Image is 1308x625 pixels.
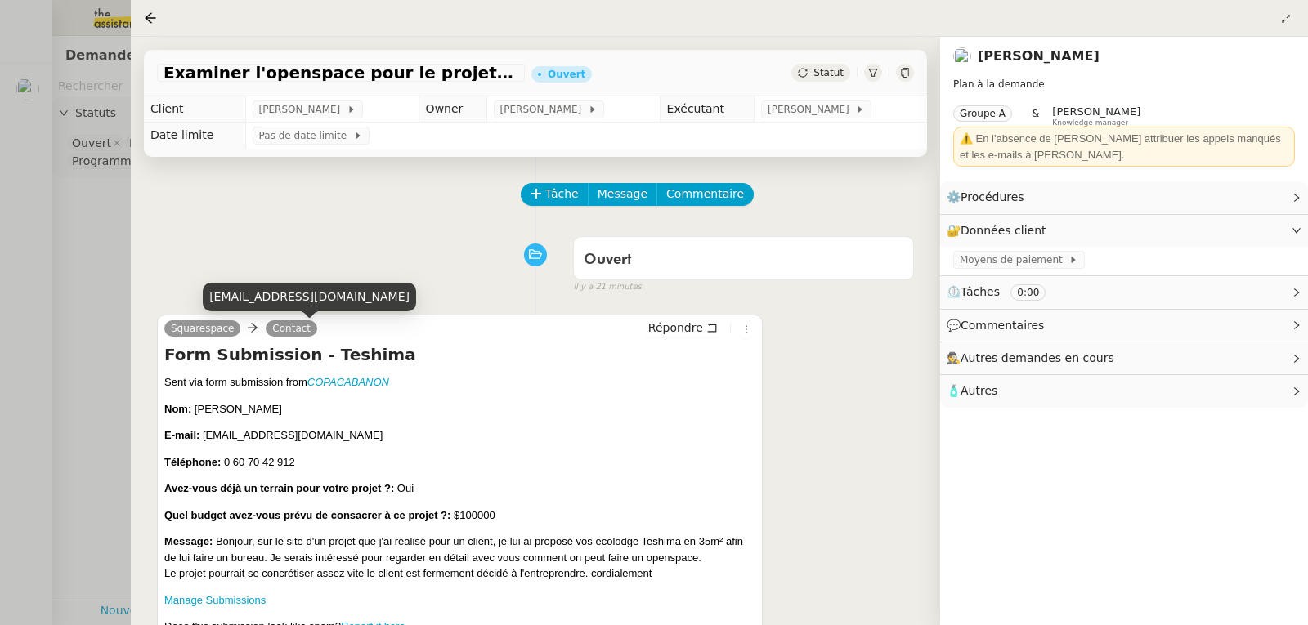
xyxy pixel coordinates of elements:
span: Examiner l'openspace pour le projet Teshima [163,65,518,81]
span: Moyens de paiement [960,252,1068,268]
span: Répondre [648,319,703,336]
span: 🔐 [947,221,1053,240]
app-user-label: Knowledge manager [1052,105,1140,127]
span: Commentaire [666,185,744,203]
span: Données client [961,224,1046,237]
div: 🔐Données client [940,215,1308,247]
span: ⏲️ [947,285,1059,298]
span: Autres demandes en cours [961,351,1114,364]
td: Owner [419,96,486,123]
span: Oui [397,482,414,494]
b: Téléphone: [164,456,221,468]
span: 💬 [947,319,1051,332]
div: 💬Commentaires [940,310,1308,342]
a: Squarespace [164,321,240,336]
b: Quel budget avez-vous prévu de consacrer à ce projet ?: [164,509,450,521]
span: Knowledge manager [1052,118,1128,127]
a: Manage Submissions [164,594,266,606]
span: [PERSON_NAME] [1052,105,1140,118]
td: Exécutant [660,96,754,123]
span: Tâches [961,285,1000,298]
span: Commentaires [961,319,1044,332]
span: Procédures [961,190,1024,203]
span: il y a 21 minutes [573,280,642,294]
span: Bonjour, sur le site d'un projet que j'ai réalisé pour un client, je lui ai proposé vos ecolodge ... [164,535,743,579]
b: E-mail: [164,429,199,441]
nz-tag: Groupe A [953,105,1012,122]
td: Date limite [144,123,245,149]
span: [EMAIL_ADDRESS][DOMAIN_NAME] [203,429,383,441]
span: [PERSON_NAME] [768,101,855,118]
span: 🧴 [947,384,997,397]
span: Autres [961,384,997,397]
button: Répondre [643,319,723,337]
div: ⚙️Procédures [940,181,1308,213]
a: [PERSON_NAME] [978,48,1100,64]
button: Commentaire [656,183,754,206]
span: [PERSON_NAME] [195,403,282,415]
p: Sent via form submission from [164,374,755,391]
span: Plan à la demande [953,78,1045,90]
span: Ouvert [584,252,632,267]
div: ⏲️Tâches 0:00 [940,276,1308,308]
span: & [1032,105,1039,127]
span: ⚙️ [947,188,1032,207]
div: 🕵️Autres demandes en cours [940,342,1308,374]
span: Message [598,185,647,203]
img: users%2FnSvcPnZyQ0RA1JfSOxSfyelNlJs1%2Favatar%2Fp1050537-640x427.jpg [953,47,971,65]
button: Tâche [521,183,589,206]
a: COPACABANON [307,376,389,388]
h4: Form Submission - Teshima [164,343,755,366]
b: Nom: [164,403,191,415]
button: Message [588,183,657,206]
span: [PERSON_NAME] [259,101,347,118]
span: Pas de date limite [259,127,353,144]
span: [PERSON_NAME] [500,101,588,118]
td: Client [144,96,245,123]
div: 🧴Autres [940,375,1308,407]
span: 0 60 70 42 912 [224,456,295,468]
span: 🕵️ [947,351,1122,364]
span: Statut [813,67,844,78]
div: ⚠️ En l'absence de [PERSON_NAME] attribuer les appels manqués et les e-mails à [PERSON_NAME]. [960,131,1288,163]
span: Tâche [545,185,579,203]
span: $100000 [454,509,495,521]
nz-tag: 0:00 [1010,284,1046,301]
b: Avez-vous déjà un terrain pour votre projet ?: [164,482,394,494]
div: Ouvert [548,69,585,79]
b: Message: [164,535,213,547]
a: Contact [266,321,317,336]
